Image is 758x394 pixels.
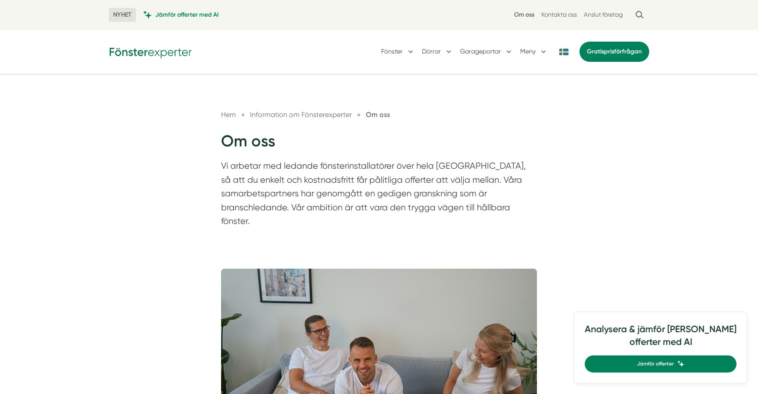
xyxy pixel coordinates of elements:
[381,40,415,63] button: Fönster
[250,110,354,119] a: Information om Fönsterexperter
[366,110,390,119] a: Om oss
[584,11,623,19] a: Anslut företag
[221,109,537,120] nav: Breadcrumb
[143,11,219,19] a: Jämför offerter med AI
[422,40,453,63] button: Dörrar
[221,131,537,159] h1: Om oss
[520,40,548,63] button: Meny
[221,110,236,119] a: Hem
[109,45,192,58] img: Fönsterexperter Logotyp
[241,109,245,120] span: »
[109,8,136,22] span: NYHET
[460,40,513,63] button: Garageportar
[357,109,361,120] span: »
[637,360,674,368] span: Jämför offerter
[250,110,352,119] span: Information om Fönsterexperter
[514,11,534,19] a: Om oss
[587,48,604,55] span: Gratis
[221,159,537,233] p: Vi arbetar med ledande fönsterinstallatörer över hela [GEOGRAPHIC_DATA], så att du enkelt och kos...
[579,42,649,62] a: Gratisprisförfrågan
[155,11,219,19] span: Jämför offerter med AI
[585,323,737,355] h4: Analysera & jämför [PERSON_NAME] offerter med AI
[541,11,577,19] a: Kontakta oss
[585,355,737,373] a: Jämför offerter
